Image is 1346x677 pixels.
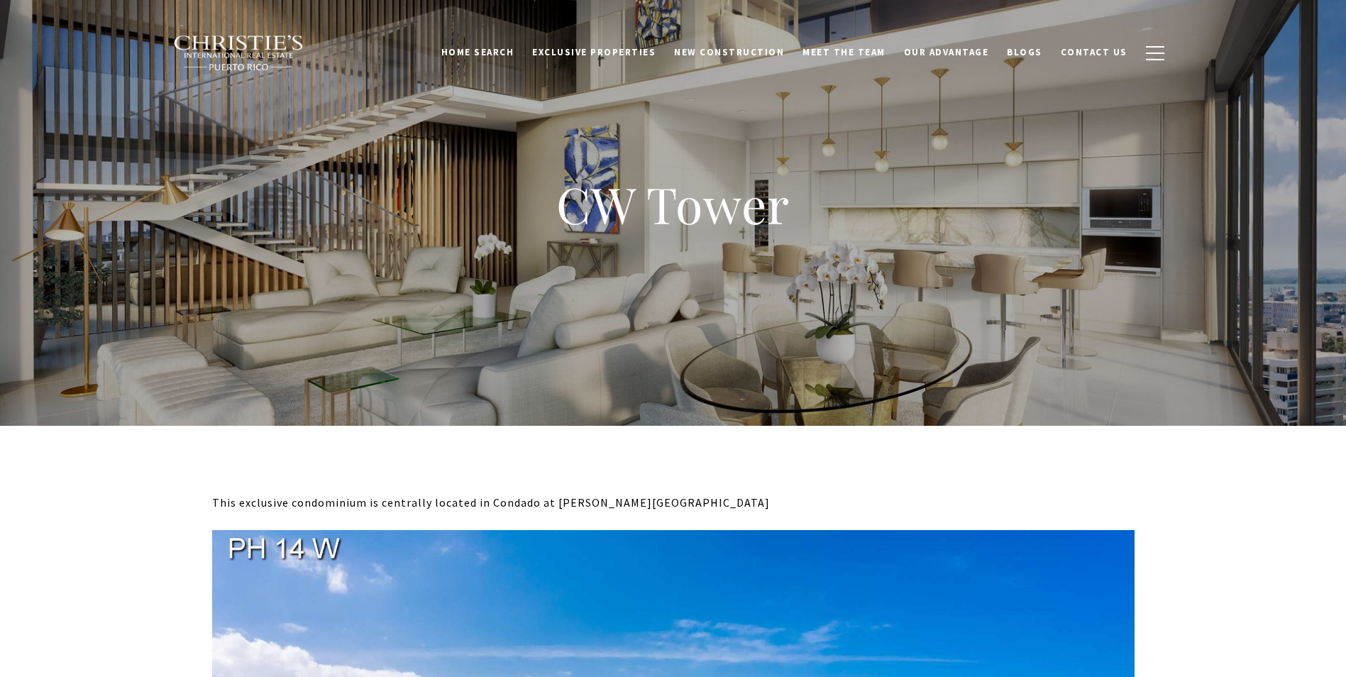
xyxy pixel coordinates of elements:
[793,39,895,66] a: Meet the Team
[1061,46,1127,58] span: Contact Us
[532,46,656,58] span: Exclusive Properties
[432,39,524,66] a: Home Search
[665,39,793,66] a: New Construction
[895,39,998,66] a: Our Advantage
[1007,46,1042,58] span: Blogs
[998,39,1052,66] a: Blogs
[904,46,989,58] span: Our Advantage
[523,39,665,66] a: Exclusive Properties
[390,173,957,236] h1: CW Tower
[173,35,305,72] img: Christie's International Real Estate black text logo
[674,46,784,58] span: New Construction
